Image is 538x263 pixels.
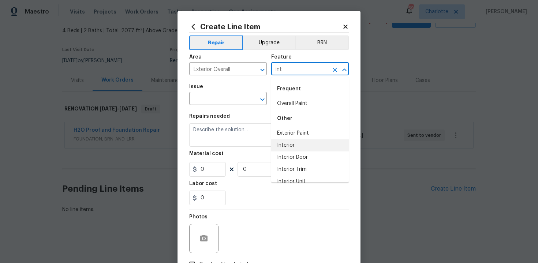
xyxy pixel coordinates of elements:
[271,98,349,110] li: Overall Paint
[189,35,243,50] button: Repair
[189,214,208,219] h5: Photos
[271,55,292,60] h5: Feature
[189,114,230,119] h5: Repairs needed
[189,23,342,31] h2: Create Line Item
[243,35,295,50] button: Upgrade
[271,80,349,98] div: Frequent
[271,139,349,151] li: Interior
[271,151,349,164] li: Interior Door
[271,110,349,127] div: Other
[330,65,340,75] button: Clear
[189,181,217,186] h5: Labor cost
[257,65,268,75] button: Open
[189,55,202,60] h5: Area
[271,164,349,176] li: Interior Trim
[339,65,350,75] button: Close
[257,94,268,105] button: Open
[271,176,349,188] li: Interior Unit
[271,127,349,139] li: Exterior Paint
[189,151,224,156] h5: Material cost
[295,35,349,50] button: BRN
[189,84,203,89] h5: Issue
